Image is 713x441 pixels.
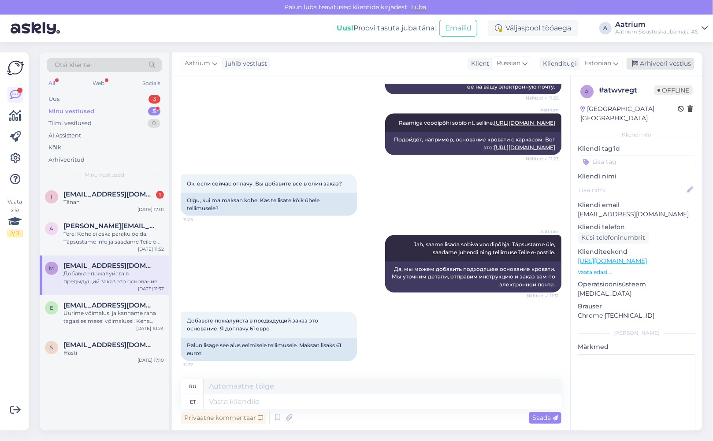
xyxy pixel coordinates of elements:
div: Web [91,78,107,89]
input: Lisa tag [578,155,695,168]
div: Socials [141,78,162,89]
span: Russian [497,59,520,68]
b: Uus! [337,24,353,32]
button: Emailid [439,20,477,37]
a: [URL][DOMAIN_NAME] [578,257,647,265]
input: Lisa nimi [578,185,685,195]
p: Kliendi nimi [578,172,695,181]
div: Klienditugi [539,59,577,68]
span: Nähtud ✓ 11:22 [526,95,559,101]
span: m [49,265,54,271]
div: Väljaspool tööaega [488,20,578,36]
p: Brauser [578,302,695,311]
div: Kliendi info [578,131,695,139]
div: [DATE] 17:01 [137,206,164,213]
span: maria_adler@mail.ru [63,262,155,270]
span: Offline [654,85,693,95]
div: AI Assistent [48,131,81,140]
p: [EMAIL_ADDRESS][DOMAIN_NAME] [578,210,695,219]
div: Privaatne kommentaar [181,412,267,424]
span: e [50,304,53,311]
div: ru [189,379,197,394]
div: # atwvregt [599,85,654,96]
span: Jah, saame lisada sobiva voodipõhja. Täpsustame üle, saadame juhendi ning tellimuse Teile e-postile. [414,241,557,256]
span: Aatrium [526,228,559,235]
div: Arhiveeri vestlus [627,58,694,70]
div: Kõik [48,143,61,152]
a: AatriumAatrium Sisustuskaubamaja AS [615,21,708,35]
span: Nähtud ✓ 11:23 [526,156,559,162]
span: a [585,88,589,95]
p: Kliendi email [578,200,695,210]
div: Palun lisage see alus eelmisele tellimusele. Maksan lisaks 61 eurot. [181,338,357,361]
div: [GEOGRAPHIC_DATA], [GEOGRAPHIC_DATA] [580,104,678,123]
span: indrek.edasi@me.com [63,190,155,198]
div: [DATE] 11:52 [138,246,164,252]
div: Vaata siia [7,198,23,237]
div: Aatrium Sisustuskaubamaja AS [615,28,698,35]
p: Märkmed [578,342,695,352]
div: Küsi telefoninumbrit [578,232,649,244]
span: Ок, если сейчас оплачу. Вы добавите все в олин заказ? [187,180,342,187]
span: Luba [408,3,429,11]
a: [URL][DOMAIN_NAME] [494,144,555,151]
div: Tere! Kohe ei oska paraku öelda. Täpsustame info ja saadame Teile e-postile [PERSON_NAME][EMAIL_A... [63,230,164,246]
span: siinolen00@gmail.com [63,341,155,349]
span: Estonian [584,59,611,68]
div: 0 [148,119,160,128]
p: Operatsioonisüsteem [578,280,695,289]
div: juhib vestlust [222,59,267,68]
div: [DATE] 10:24 [136,325,164,332]
div: Minu vestlused [48,107,94,116]
div: Olgu, kui ma maksan kohe. Kas te lisate kõik ühele tellimusele? [181,193,357,216]
div: Arhiveeritud [48,156,85,164]
div: Tänan [63,198,164,206]
span: Otsi kliente [55,60,90,70]
p: Kliendi tag'id [578,144,695,153]
span: Saada [532,414,558,422]
p: Klienditeekond [578,247,695,256]
div: Uus [48,95,59,104]
div: et [190,394,196,409]
span: Raamiga voodipõhi sobib nt. selline. [399,119,555,126]
div: A [599,22,612,34]
div: Добавьте пожалуйста в предыдущий заказ это основание. Я доплачу 61 евро [63,270,164,285]
div: Uurime võimalusi ja kanname raha tagasi esimesel võimalusel. Kena päeva! [63,309,164,325]
div: [PERSON_NAME] [578,329,695,337]
div: Tiimi vestlused [48,119,92,128]
p: Kliendi telefon [578,222,695,232]
img: Askly Logo [7,59,24,76]
div: [DATE] 11:37 [138,285,164,292]
span: 11:37 [183,362,216,368]
span: andress.ssaar@gmail.com [63,222,155,230]
div: Aatrium [615,21,698,28]
div: Подойдёт, например, основание кровати с каркасом. Вот это: [385,132,561,155]
span: Minu vestlused [85,171,124,179]
div: Hästi [63,349,164,357]
div: Klient [468,59,489,68]
span: Aatrium [185,59,210,68]
div: 3 [149,95,160,104]
span: i [51,193,52,200]
div: 2 / 3 [7,230,23,237]
span: emnakhalfaoui25@gmail.com [63,301,155,309]
p: [MEDICAL_DATA] [578,289,695,298]
div: Proovi tasuta juba täna: [337,23,436,33]
div: 5 [148,107,160,116]
span: a [50,225,54,232]
span: Aatrium [526,107,559,113]
span: Nähtud ✓ 11:31 [526,293,559,300]
p: Vaata edasi ... [578,268,695,276]
span: 11:25 [183,216,216,223]
span: s [50,344,53,351]
div: [DATE] 17:10 [137,357,164,363]
span: Добавьте пожалуйста в предыдущий заказ это основание. Я доплачу 61 евро [187,318,319,332]
div: 1 [156,191,164,199]
div: All [47,78,57,89]
div: Да, мы можем добавить подходящее основание кровати. Мы уточним детали, отправим инструкцию и зака... [385,262,561,293]
a: [URL][DOMAIN_NAME] [494,119,555,126]
p: Chrome [TECHNICAL_ID] [578,311,695,320]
